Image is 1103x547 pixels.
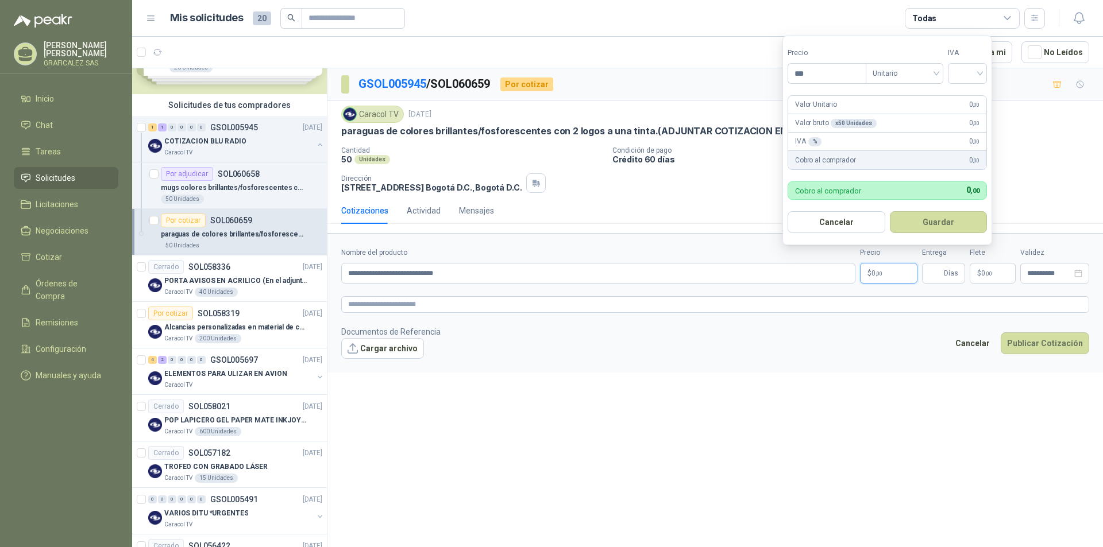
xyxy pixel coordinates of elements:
p: [PERSON_NAME] [PERSON_NAME] [44,41,118,57]
a: CerradoSOL057182[DATE] Company LogoTROFEO CON GRABADO LÁSERCaracol TV15 Unidades [132,441,327,488]
div: 0 [158,495,167,503]
button: Publicar Cotización [1001,332,1089,354]
button: Guardar [890,211,988,233]
div: Por cotizar [161,214,206,227]
a: 0 0 0 0 0 0 GSOL005491[DATE] Company LogoVARIOS DITU *URGENTESCaracol TV [148,492,325,529]
span: ,00 [973,120,979,126]
span: Inicio [36,92,54,105]
div: Cerrado [148,399,184,413]
button: Cargar archivo [341,338,424,359]
button: Cancelar [949,332,996,354]
p: Caracol TV [164,334,192,343]
span: 0 [871,270,882,277]
p: GSOL005491 [210,495,258,503]
p: GRAFICALEZ SAS [44,60,118,67]
p: GSOL005697 [210,356,258,364]
p: SOL057182 [188,449,230,457]
span: 0 [966,185,979,195]
p: / SOL060659 [358,75,491,93]
p: IVA [795,136,822,147]
img: Company Logo [148,511,162,525]
span: ,00 [973,157,979,164]
label: Precio [860,247,917,258]
div: 2 [158,356,167,364]
a: GSOL005945 [358,77,426,91]
div: 0 [168,123,176,131]
span: ,00 [973,102,979,108]
p: Cobro al comprador [795,187,861,195]
p: [DATE] [303,401,322,412]
div: Por adjudicar [161,167,213,181]
a: CerradoSOL058336[DATE] Company LogoPORTA AVISOS EN ACRILICO (En el adjunto mas informacion)Caraco... [132,255,327,302]
span: Negociaciones [36,224,88,237]
span: Remisiones [36,316,78,329]
span: ,00 [973,138,979,145]
span: Órdenes de Compra [36,277,107,302]
p: Dirección [341,174,522,183]
div: Mensajes [459,204,494,217]
button: Cancelar [788,211,885,233]
label: Flete [970,247,1016,258]
a: Cotizar [14,246,118,268]
p: Alcancías personalizadas en material de cerámica (VER ADJUNTO) [164,322,307,333]
label: Precio [788,48,866,59]
p: [STREET_ADDRESS] Bogotá D.C. , Bogotá D.C. [341,183,522,192]
p: VARIOS DITU *URGENTES [164,508,248,519]
div: 0 [197,495,206,503]
p: Caracol TV [164,148,192,157]
a: Configuración [14,338,118,360]
label: Entrega [922,247,965,258]
div: 0 [178,495,186,503]
a: 4 2 0 0 0 0 GSOL005697[DATE] Company LogoELEMENTOS PARA ULIZAR EN AVIONCaracol TV [148,353,325,390]
p: POP LAPICERO GEL PAPER MATE INKJOY 0.7 (Revisar el adjunto) [164,415,307,426]
p: paraguas de colores brillantes/fosforescentes con 2 logos a una tinta.(ADJUNTAR COTIZACION EN SU F) [161,229,304,240]
label: IVA [948,48,987,59]
a: Solicitudes [14,167,118,189]
span: 0 [981,270,992,277]
div: 0 [178,123,186,131]
a: Tareas [14,141,118,162]
img: Logo peakr [14,14,72,28]
p: PORTA AVISOS EN ACRILICO (En el adjunto mas informacion) [164,276,307,286]
div: 40 Unidades [195,288,238,297]
div: 0 [148,495,157,503]
img: Company Logo [148,325,162,339]
div: Cerrado [148,446,184,460]
p: Cantidad [341,146,603,154]
div: 0 [197,356,206,364]
p: SOL058021 [188,402,230,410]
div: Solicitudes de tus compradores [132,94,327,116]
div: Unidades [354,155,390,164]
a: CerradoSOL058021[DATE] Company LogoPOP LAPICERO GEL PAPER MATE INKJOY 0.7 (Revisar el adjunto)Car... [132,395,327,441]
p: Caracol TV [164,427,192,436]
p: [DATE] [303,262,322,273]
p: [DATE] [303,448,322,459]
span: 0 [969,136,979,147]
label: Validez [1020,247,1089,258]
div: 50 Unidades [161,241,204,250]
p: Condición de pago [612,146,1098,154]
span: Licitaciones [36,198,78,211]
div: 1 [158,123,167,131]
span: ,00 [970,187,979,195]
span: Tareas [36,145,61,158]
p: SOL060658 [218,170,260,178]
div: 200 Unidades [195,334,241,343]
p: Crédito 60 días [612,154,1098,164]
a: Negociaciones [14,220,118,242]
span: ,00 [985,270,992,277]
a: Remisiones [14,312,118,333]
p: Documentos de Referencia [341,325,441,338]
span: Unitario [873,65,936,82]
span: ,00 [876,270,882,277]
p: Valor Unitario [795,99,837,110]
div: 600 Unidades [195,427,241,436]
label: Nombre del producto [341,247,855,258]
a: Licitaciones [14,193,118,215]
p: [DATE] [303,122,322,133]
div: x 50 Unidades [831,119,876,128]
h1: Mis solicitudes [170,10,244,26]
p: SOL058319 [198,309,240,317]
p: $ 0,00 [970,263,1016,284]
span: Días [944,263,958,283]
